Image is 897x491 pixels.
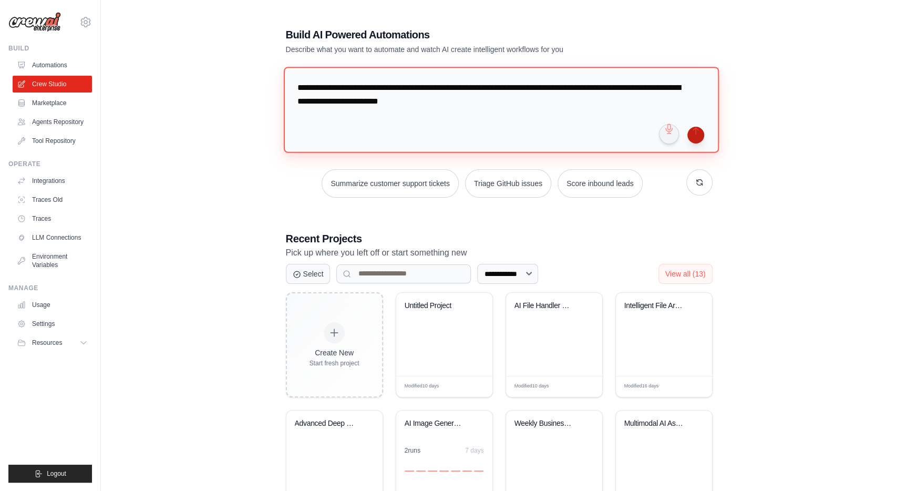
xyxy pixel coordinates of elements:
a: Environment Variables [13,248,92,273]
span: Modified 16 days [624,383,659,390]
span: Edit [687,383,696,391]
div: AI File Handler with Memory [514,301,578,311]
p: Describe what you want to automate and watch AI create intelligent workflows for you [286,44,639,55]
div: Intelligent File Archiver [624,301,688,311]
div: Create New [310,347,359,358]
div: Multimodal AI Assistant with Memory [624,419,688,428]
a: Marketplace [13,95,92,111]
a: Traces Old [13,191,92,208]
button: Summarize customer support tickets [322,169,458,198]
div: Operate [8,160,92,168]
img: Logo [8,12,61,32]
div: Day 2: 0 executions [416,470,426,472]
span: Modified 10 days [405,383,439,390]
div: Build [8,44,92,53]
a: Settings [13,315,92,332]
p: Pick up where you left off or start something new [286,246,713,260]
button: Triage GitHub issues [465,169,551,198]
button: Logout [8,465,92,483]
span: View all (13) [665,270,706,278]
button: Select [286,264,331,284]
button: Get new suggestions [686,169,713,196]
span: Modified 10 days [514,383,549,390]
button: Score inbound leads [558,169,643,198]
div: Day 7: 0 executions [474,470,483,472]
a: Crew Studio [13,76,92,93]
button: Resources [13,334,92,351]
div: Untitled Project [405,301,468,311]
iframe: Chat Widget [844,441,897,491]
span: Edit [467,383,476,391]
div: Day 4: 0 executions [439,470,449,472]
a: Integrations [13,172,92,189]
span: Logout [47,469,66,478]
button: Click to speak your automation idea [659,124,679,144]
a: Tool Repository [13,132,92,149]
div: Chat-Widget [844,441,897,491]
div: Day 3: 0 executions [428,470,437,472]
div: Advanced Deep Research Automation [295,419,358,428]
div: 7 days [465,446,483,455]
h1: Build AI Powered Automations [286,27,639,42]
div: Weekly Business Intelligence Reporter [514,419,578,428]
div: Day 6: 0 executions [462,470,472,472]
div: Day 5: 0 executions [451,470,460,472]
a: Traces [13,210,92,227]
div: Day 1: 0 executions [405,470,414,472]
a: Automations [13,57,92,74]
div: Activity over last 7 days [405,459,484,472]
div: Manage [8,284,92,292]
a: Usage [13,296,92,313]
div: AI Image Generation with Box Storage [405,419,468,428]
a: LLM Connections [13,229,92,246]
div: 2 run s [405,446,421,455]
span: Resources [32,339,62,347]
div: Start fresh project [310,359,359,367]
a: Agents Repository [13,114,92,130]
span: Edit [577,383,586,391]
button: View all (13) [658,264,713,284]
h3: Recent Projects [286,231,713,246]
